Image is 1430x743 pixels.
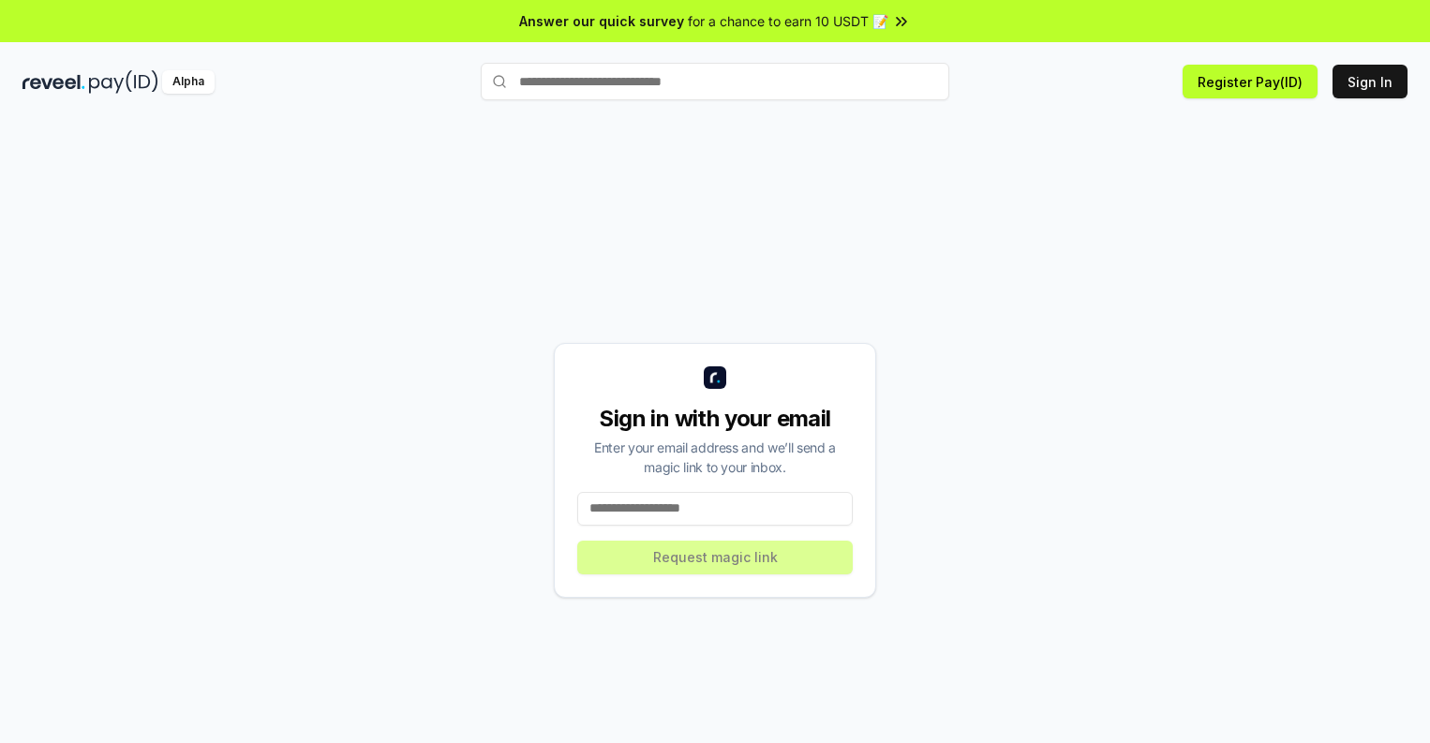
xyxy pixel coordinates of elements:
div: Enter your email address and we’ll send a magic link to your inbox. [577,438,853,477]
button: Sign In [1333,65,1408,98]
img: logo_small [704,366,726,389]
div: Alpha [162,70,215,94]
button: Register Pay(ID) [1183,65,1318,98]
span: Answer our quick survey [519,11,684,31]
img: reveel_dark [22,70,85,94]
span: for a chance to earn 10 USDT 📝 [688,11,888,31]
div: Sign in with your email [577,404,853,434]
img: pay_id [89,70,158,94]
